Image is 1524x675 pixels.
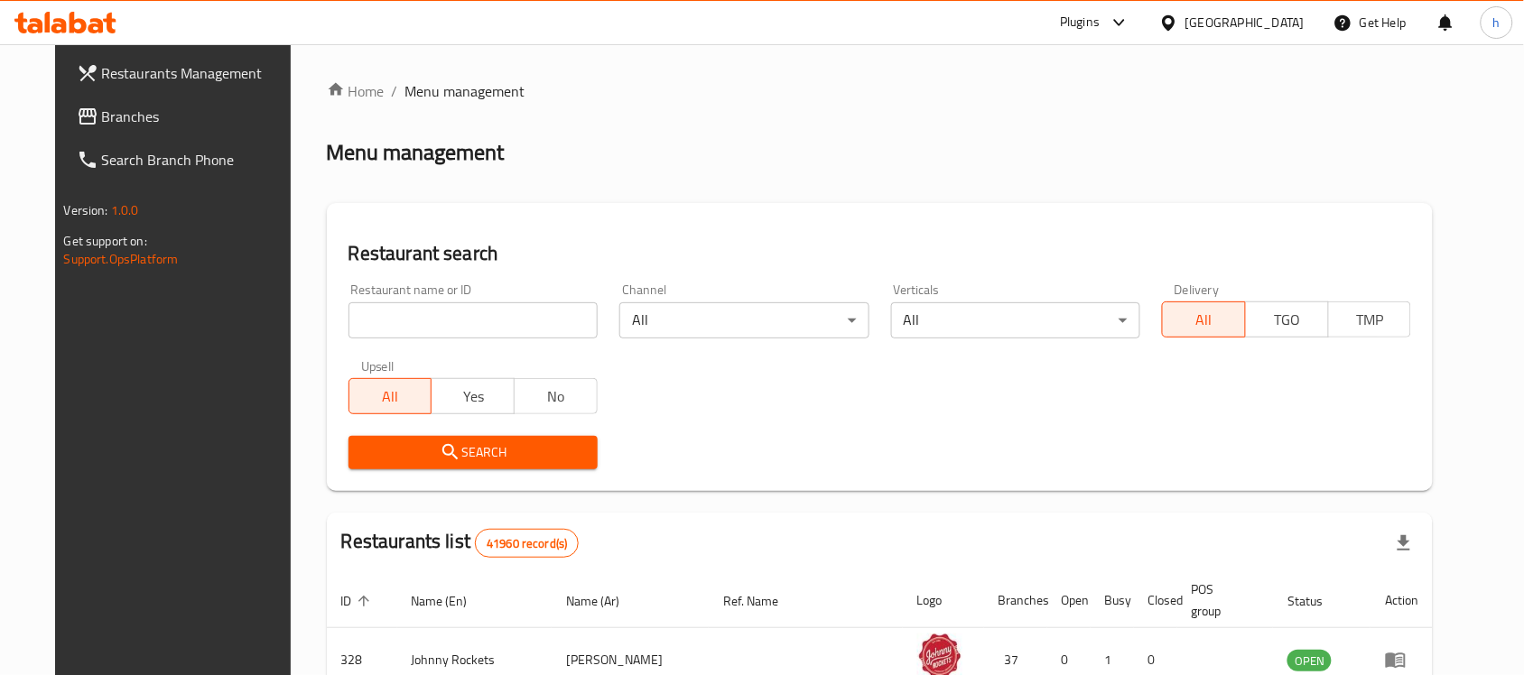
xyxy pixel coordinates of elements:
th: Action [1371,573,1433,628]
a: Branches [62,95,310,138]
span: Version: [64,199,108,222]
th: Open [1047,573,1091,628]
label: Upsell [361,360,395,373]
span: All [1170,307,1239,333]
th: Closed [1134,573,1177,628]
span: Ref. Name [723,590,802,612]
span: OPEN [1287,651,1332,671]
span: All [357,384,425,410]
div: Total records count [475,529,579,558]
span: h [1493,13,1501,32]
nav: breadcrumb [327,80,1434,102]
span: Branches [102,106,295,127]
span: TMP [1336,307,1405,333]
span: TGO [1253,307,1322,333]
div: [GEOGRAPHIC_DATA] [1185,13,1305,32]
h2: Menu management [327,138,505,167]
button: TMP [1328,301,1412,337]
span: 41960 record(s) [476,535,578,552]
button: Search [348,436,598,469]
span: Search [363,441,583,464]
button: All [348,378,432,414]
button: Yes [431,378,515,414]
span: 1.0.0 [111,199,139,222]
span: Search Branch Phone [102,149,295,171]
span: Name (Ar) [566,590,643,612]
span: Menu management [405,80,525,102]
button: All [1162,301,1246,337]
h2: Restaurant search [348,240,1412,267]
span: POS group [1192,578,1252,622]
span: Get support on: [64,229,147,253]
a: Support.OpsPlatform [64,247,179,271]
div: OPEN [1287,650,1332,671]
span: No [522,384,590,410]
div: Menu [1385,649,1418,670]
th: Logo [903,573,984,628]
a: Home [327,80,385,102]
div: Plugins [1060,12,1100,33]
div: All [891,302,1140,338]
a: Restaurants Management [62,51,310,95]
span: Status [1287,590,1346,612]
input: Search for restaurant name or ID.. [348,302,598,338]
span: Yes [439,384,507,410]
div: Export file [1382,522,1426,565]
label: Delivery [1175,283,1220,296]
th: Branches [984,573,1047,628]
button: No [514,378,598,414]
a: Search Branch Phone [62,138,310,181]
h2: Restaurants list [341,528,580,558]
span: Restaurants Management [102,62,295,84]
span: Name (En) [412,590,491,612]
button: TGO [1245,301,1329,337]
th: Busy [1091,573,1134,628]
span: ID [341,590,376,612]
li: / [392,80,398,102]
div: All [619,302,869,338]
